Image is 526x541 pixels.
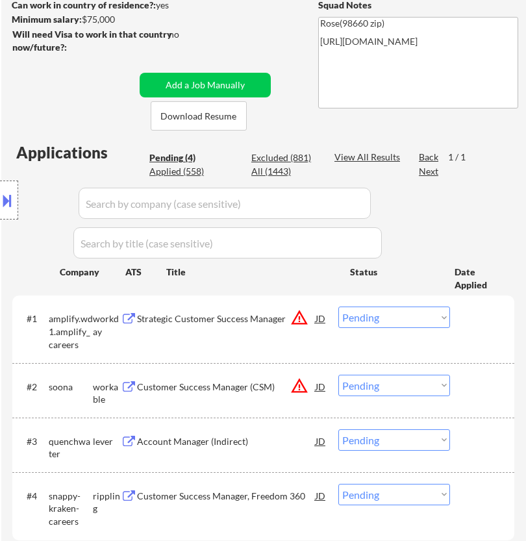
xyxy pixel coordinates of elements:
[290,308,308,327] button: warning_amber
[49,312,93,351] div: amplify.wd1.amplify_careers
[314,484,326,507] div: JD
[12,14,82,25] strong: Minimum salary:
[448,151,478,164] div: 1 / 1
[93,312,121,338] div: workday
[251,151,316,164] div: Excluded (881)
[27,381,38,394] div: #2
[49,435,93,460] div: quenchwater
[49,490,93,528] div: snappy-kraken-careers
[419,151,440,164] div: Back
[314,429,326,453] div: JD
[314,375,326,398] div: JD
[93,381,121,406] div: workable
[137,381,316,394] div: Customer Success Manager (CSM)
[93,435,121,448] div: lever
[49,381,93,394] div: soona
[140,73,271,97] button: Add a Job Manually
[455,266,499,291] div: Date Applied
[169,28,206,41] div: no
[290,377,308,395] button: warning_amber
[27,490,38,503] div: #4
[419,165,440,178] div: Next
[137,490,316,503] div: Customer Success Manager, Freedom 360
[314,307,326,330] div: JD
[12,29,174,53] strong: Will need Visa to work in that country now/future?:
[334,151,404,164] div: View All Results
[350,260,436,283] div: Status
[93,490,121,515] div: rippling
[166,266,338,279] div: Title
[27,435,38,448] div: #3
[251,165,316,178] div: All (1443)
[12,13,228,26] div: $75,000
[137,435,316,448] div: Account Manager (Indirect)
